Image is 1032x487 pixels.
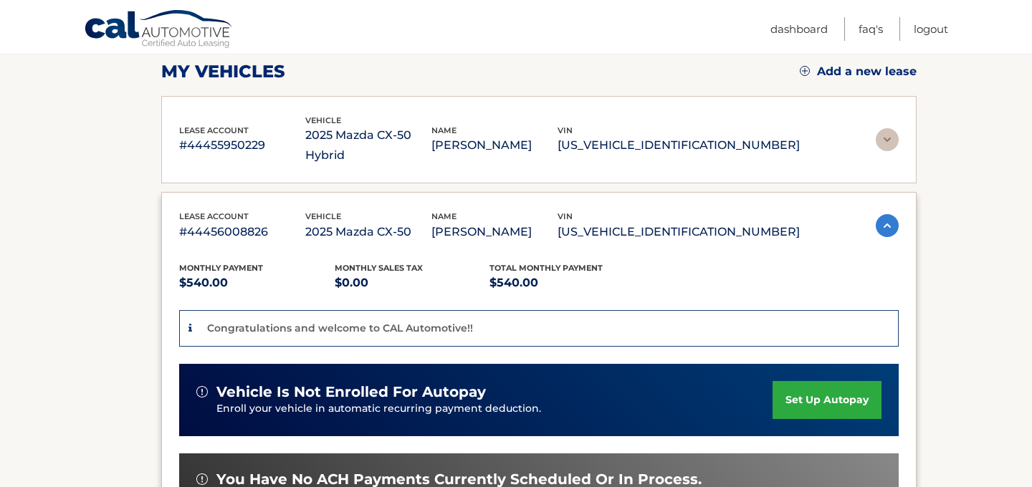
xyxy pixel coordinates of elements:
span: lease account [179,125,249,135]
a: set up autopay [773,381,881,419]
a: FAQ's [859,17,883,41]
span: Monthly Payment [179,263,263,273]
p: 2025 Mazda CX-50 Hybrid [305,125,431,165]
span: lease account [179,211,249,221]
span: vin [558,211,573,221]
p: $540.00 [179,273,335,293]
span: vehicle [305,115,341,125]
h2: my vehicles [161,61,285,82]
p: [US_VEHICLE_IDENTIFICATION_NUMBER] [558,222,800,242]
img: accordion-rest.svg [876,128,899,151]
p: [PERSON_NAME] [431,135,558,155]
img: add.svg [800,66,810,76]
span: Monthly sales Tax [335,263,423,273]
p: [PERSON_NAME] [431,222,558,242]
span: name [431,211,457,221]
a: Logout [914,17,948,41]
img: accordion-active.svg [876,214,899,237]
span: vin [558,125,573,135]
a: Dashboard [770,17,828,41]
span: name [431,125,457,135]
p: #44455950229 [179,135,305,155]
span: vehicle is not enrolled for autopay [216,383,486,401]
span: Total Monthly Payment [489,263,603,273]
p: [US_VEHICLE_IDENTIFICATION_NUMBER] [558,135,800,155]
img: alert-white.svg [196,386,208,397]
a: Add a new lease [800,64,917,79]
p: Congratulations and welcome to CAL Automotive!! [207,322,473,334]
p: Enroll your vehicle in automatic recurring payment deduction. [216,401,773,417]
a: Cal Automotive [84,9,234,51]
p: 2025 Mazda CX-50 [305,222,431,242]
p: $0.00 [335,273,490,293]
img: alert-white.svg [196,473,208,485]
p: $540.00 [489,273,645,293]
p: #44456008826 [179,222,305,242]
span: vehicle [305,211,341,221]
